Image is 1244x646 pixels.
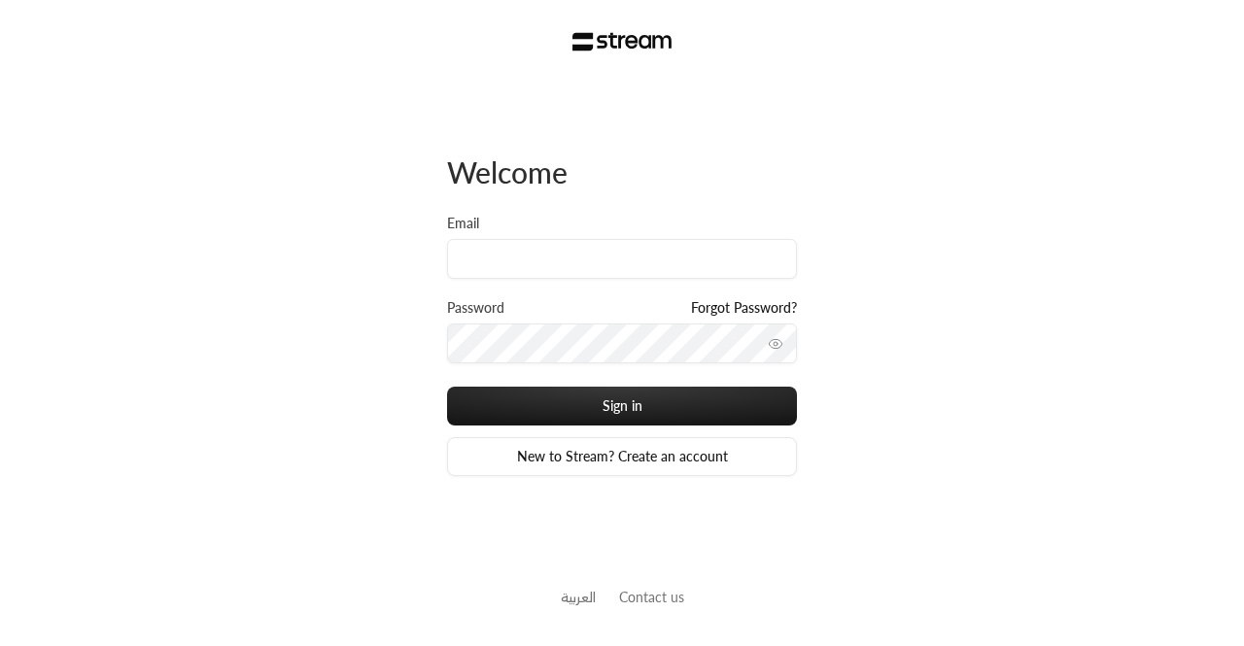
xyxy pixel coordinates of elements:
button: toggle password visibility [760,328,791,359]
label: Password [447,298,504,318]
img: Stream Logo [572,32,673,51]
a: Contact us [619,589,684,605]
a: New to Stream? Create an account [447,437,797,476]
a: العربية [561,579,596,615]
a: Forgot Password? [691,298,797,318]
button: Contact us [619,587,684,607]
button: Sign in [447,387,797,425]
label: Email [447,214,479,233]
span: Welcome [447,154,568,189]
